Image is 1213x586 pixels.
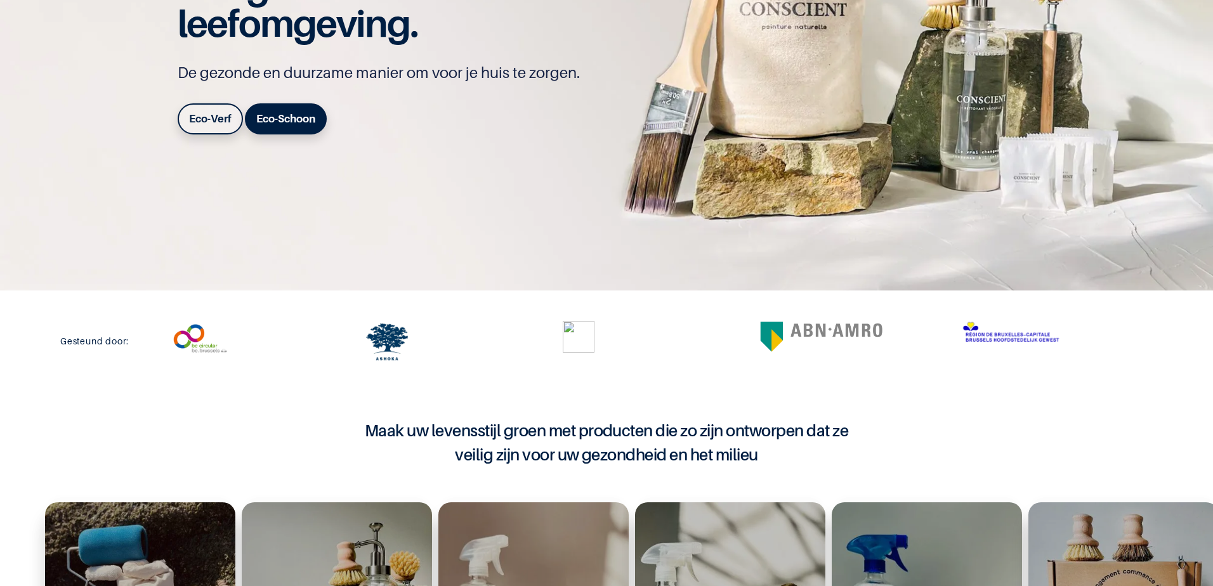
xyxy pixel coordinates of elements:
[178,63,590,83] p: De gezonde en duurzame manier om voor je huis te zorgen.
[563,321,594,353] img: Acc_Logo_Black_Purple_RGB.png
[749,321,940,353] div: 5 / 6
[759,321,883,353] img: 2560px-ABN-AMRO_Logo_new_colors.svg.png
[189,112,232,125] b: Eco-Verf
[353,419,860,467] h4: Maak uw levensstijl groen met producten die zo zijn ontworpen dat ze veilig zijn voor uw gezondhe...
[245,103,327,134] a: Eco-Schoon
[178,103,243,134] a: Eco-Verf
[553,321,743,353] div: 4 / 6
[256,112,315,125] b: Eco-Schoon
[356,321,546,363] div: 3 / 6
[159,321,350,356] div: 2 / 6
[946,321,1136,344] div: 6 / 6
[60,336,129,347] h6: Gesteund door:
[366,321,408,363] img: logo.svg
